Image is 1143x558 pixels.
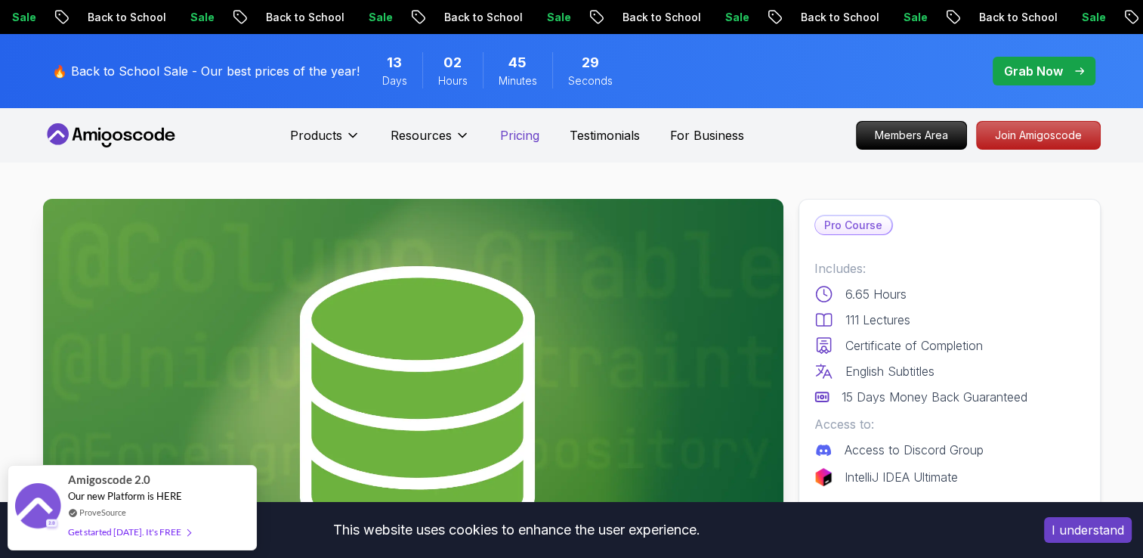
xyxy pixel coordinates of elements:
[508,52,527,73] span: 45 Minutes
[1004,62,1063,80] p: Grab Now
[366,10,468,25] p: Back to School
[187,10,290,25] p: Back to School
[290,126,360,157] button: Products
[15,483,60,532] img: provesource social proof notification image
[568,73,613,88] span: Seconds
[856,121,967,150] a: Members Area
[845,362,934,380] p: English Subtitles
[544,10,647,25] p: Back to School
[570,126,640,144] a: Testimonials
[582,52,599,73] span: 29 Seconds
[845,441,984,459] p: Access to Discord Group
[977,122,1100,149] p: Join Amigoscode
[845,468,958,486] p: IntelliJ IDEA Ultimate
[443,52,462,73] span: 2 Hours
[670,126,744,144] a: For Business
[499,73,537,88] span: Minutes
[9,10,112,25] p: Back to School
[857,122,966,149] p: Members Area
[438,73,468,88] span: Hours
[814,259,1085,277] p: Includes:
[112,10,160,25] p: Sale
[391,126,452,144] p: Resources
[825,10,873,25] p: Sale
[845,336,983,355] p: Certificate of Completion
[68,490,182,502] span: Our new Platform is HERE
[1003,10,1052,25] p: Sale
[468,10,517,25] p: Sale
[845,311,910,329] p: 111 Lectures
[68,471,150,488] span: Amigoscode 2.0
[382,73,407,88] span: Days
[647,10,695,25] p: Sale
[815,216,891,234] p: Pro Course
[1044,517,1132,543] button: Accept cookies
[391,126,470,157] button: Resources
[11,513,1021,547] div: This website uses cookies to enhance the user experience.
[68,523,190,541] div: Get started [DATE]. It's FREE
[79,506,126,519] a: ProveSource
[500,126,539,144] a: Pricing
[814,468,833,486] img: jetbrains logo
[387,52,402,73] span: 13 Days
[845,285,907,303] p: 6.65 Hours
[842,388,1027,406] p: 15 Days Money Back Guaranteed
[290,10,338,25] p: Sale
[900,10,1003,25] p: Back to School
[976,121,1101,150] a: Join Amigoscode
[52,62,360,80] p: 🔥 Back to School Sale - Our best prices of the year!
[814,415,1085,433] p: Access to:
[722,10,825,25] p: Back to School
[290,126,342,144] p: Products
